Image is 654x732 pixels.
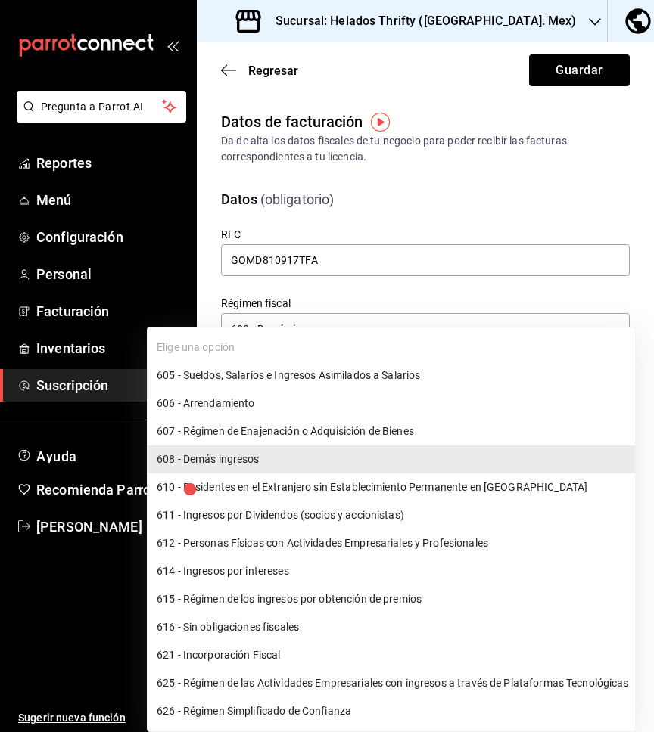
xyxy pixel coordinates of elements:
[148,641,635,669] li: 621 - Incorporación Fiscal
[148,389,635,417] li: 606 - Arrendamiento
[148,529,635,557] li: 612 - Personas Físicas con Actividades Empresariales y Profesionales
[148,445,635,473] li: 608 - Demás ingresos
[148,557,635,585] li: 614 - Ingresos por intereses
[148,669,635,697] li: 625 - Régimen de las Actividades Empresariales con ingresos a través de Plataformas Tecnológicas
[148,361,635,389] li: 605 - Sueldos, Salarios e Ingresos Asimilados a Salarios
[371,113,390,132] img: Tooltip marker
[148,501,635,529] li: 611 - Ingresos por Dividendos (socios y accionistas)
[148,697,635,725] li: 626 - Régimen Simplificado de Confianza
[148,585,635,613] li: 615 - Régimen de los ingresos por obtención de premios
[148,473,635,501] li: 610 - Residentes en el Extranjero sin Establecimiento Permanente en [GEOGRAPHIC_DATA]
[148,417,635,445] li: 607 - Régimen de Enajenación o Adquisición de Bienes
[148,613,635,641] li: 616 - Sin obligaciones fiscales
